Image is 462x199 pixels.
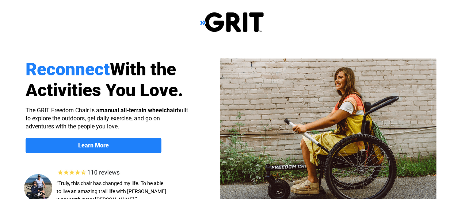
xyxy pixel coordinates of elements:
[26,138,161,153] a: Learn More
[26,59,110,80] span: Reconnect
[110,59,176,80] span: With the
[99,107,177,114] strong: manual all-terrain wheelchair
[78,142,109,149] strong: Learn More
[26,107,188,130] span: The GRIT Freedom Chair is a built to explore the outdoors, get daily exercise, and go on adventur...
[26,80,183,101] span: Activities You Love.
